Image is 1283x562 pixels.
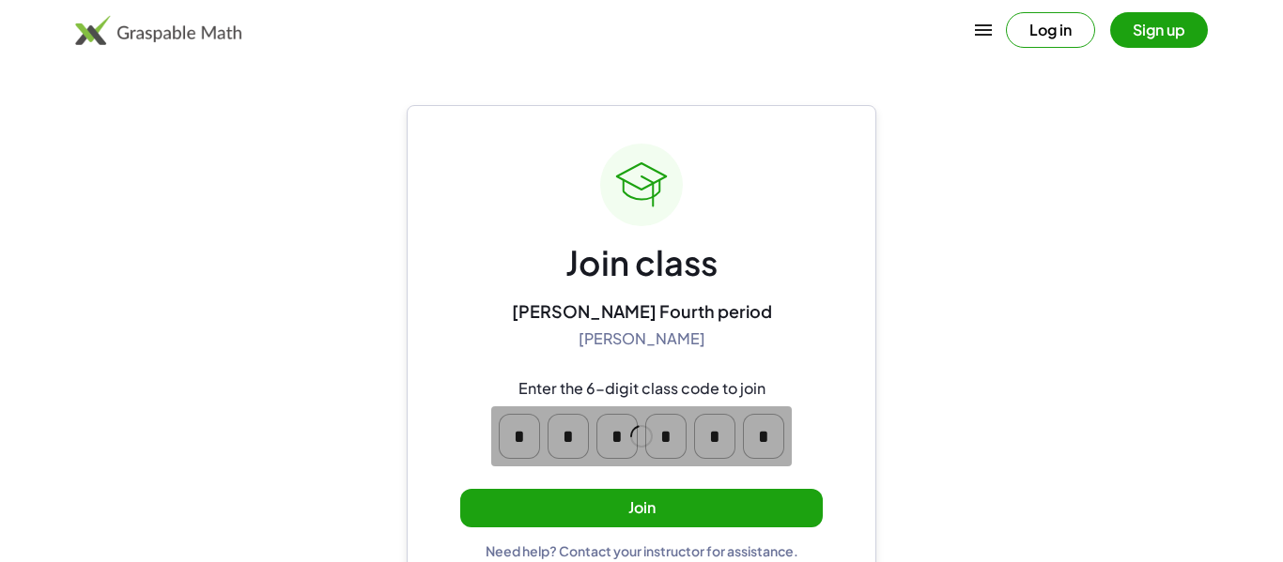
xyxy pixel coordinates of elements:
[1006,12,1095,48] button: Log in
[565,241,718,285] div: Join class
[486,542,798,559] div: Need help? Contact your instructor for assistance.
[579,329,705,349] div: [PERSON_NAME]
[460,489,823,527] button: Join
[518,379,765,399] div: Enter the 6-digit class code to join
[512,300,772,322] div: [PERSON_NAME] Fourth period
[1110,12,1208,48] button: Sign up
